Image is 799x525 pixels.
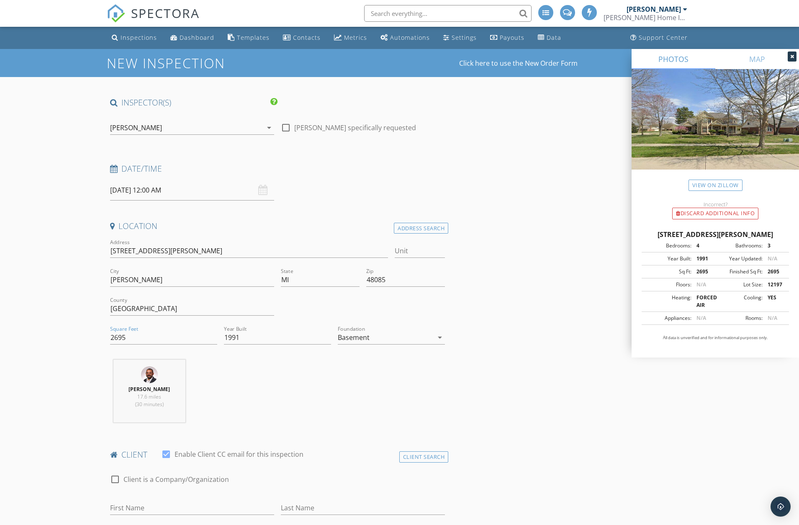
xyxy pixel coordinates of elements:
[715,49,799,69] a: MAP
[107,4,125,23] img: The Best Home Inspection Software - Spectora
[344,33,367,41] div: Metrics
[331,30,370,46] a: Metrics
[691,242,715,250] div: 4
[644,294,691,309] div: Heating:
[644,314,691,322] div: Appliances:
[180,33,214,41] div: Dashboard
[644,281,691,288] div: Floors:
[715,255,763,262] div: Year Updated:
[672,208,758,219] div: Discard Additional info
[107,56,292,70] h1: New Inspection
[642,229,789,239] div: [STREET_ADDRESS][PERSON_NAME]
[264,123,274,133] i: arrow_drop_down
[110,449,445,460] h4: client
[293,33,321,41] div: Contacts
[632,201,799,208] div: Incorrect?
[768,255,777,262] span: N/A
[715,281,763,288] div: Lot Size:
[715,294,763,309] div: Cooling:
[121,33,157,41] div: Inspections
[644,255,691,262] div: Year Built:
[642,335,789,341] p: All data is unverified and for informational purposes only.
[108,30,160,46] a: Inspections
[364,5,532,22] input: Search everything...
[689,180,742,191] a: View on Zillow
[487,30,528,46] a: Payouts
[167,30,218,46] a: Dashboard
[394,223,448,234] div: Address Search
[435,332,445,342] i: arrow_drop_down
[123,475,229,484] label: Client is a Company/Organization
[500,33,524,41] div: Payouts
[715,314,763,322] div: Rooms:
[399,451,449,463] div: Client Search
[440,30,480,46] a: Settings
[459,60,578,67] a: Click here to use the New Order Form
[715,268,763,275] div: Finished Sq Ft:
[696,314,706,322] span: N/A
[280,30,324,46] a: Contacts
[294,124,416,132] label: [PERSON_NAME] specifically requested
[763,281,786,288] div: 12197
[644,268,691,275] div: Sq Ft:
[604,13,687,22] div: Suarez Home Inspections LLC
[627,30,691,46] a: Support Center
[107,11,200,29] a: SPECTORA
[547,33,561,41] div: Data
[691,294,715,309] div: FORCED AIR
[696,281,706,288] span: N/A
[135,401,164,408] span: (30 minutes)
[639,33,688,41] div: Support Center
[137,393,161,400] span: 17.6 miles
[110,124,162,131] div: [PERSON_NAME]
[534,30,565,46] a: Data
[141,366,158,383] img: headshots167.jpg
[452,33,477,41] div: Settings
[131,4,200,22] span: SPECTORA
[224,30,273,46] a: Templates
[128,386,170,393] strong: [PERSON_NAME]
[691,268,715,275] div: 2695
[175,450,303,458] label: Enable Client CC email for this inspection
[691,255,715,262] div: 1991
[632,49,715,69] a: PHOTOS
[715,242,763,250] div: Bathrooms:
[763,242,786,250] div: 3
[377,30,433,46] a: Automations (Basic)
[763,268,786,275] div: 2695
[338,334,370,341] div: Basement
[627,5,681,13] div: [PERSON_NAME]
[237,33,270,41] div: Templates
[763,294,786,309] div: YES
[390,33,430,41] div: Automations
[632,69,799,190] img: streetview
[110,180,274,201] input: Select date
[771,497,791,517] div: Open Intercom Messenger
[644,242,691,250] div: Bedrooms:
[110,163,445,174] h4: Date/Time
[110,97,277,108] h4: INSPECTOR(S)
[768,314,777,322] span: N/A
[110,221,445,232] h4: Location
